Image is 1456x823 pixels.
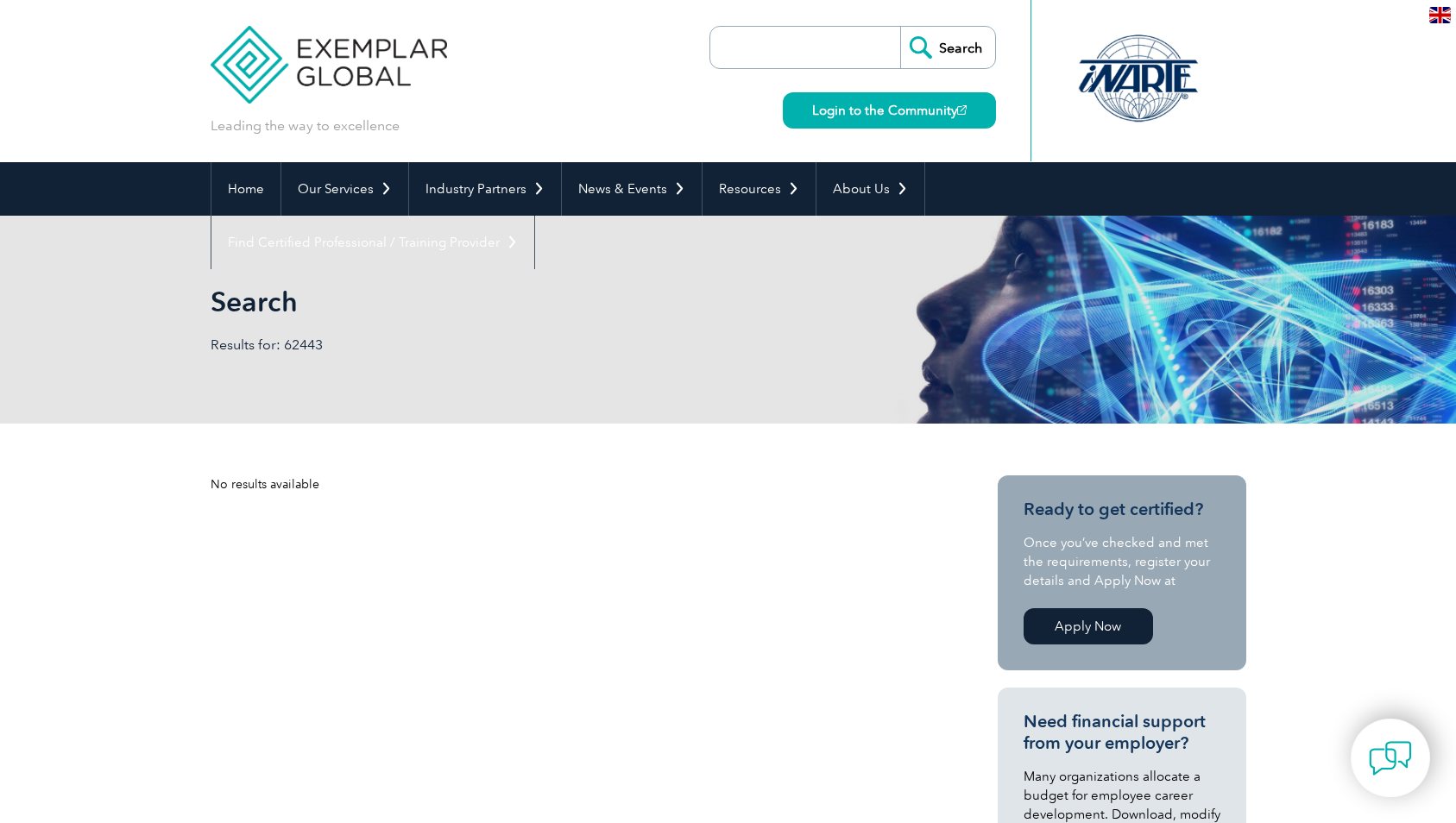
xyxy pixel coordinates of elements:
img: contact-chat.png [1369,737,1412,780]
h3: Need financial support from your employer? [1024,711,1220,754]
h1: Search [211,285,873,318]
p: Leading the way to excellence [211,116,400,135]
img: open_square.png [957,105,967,115]
p: Once you’ve checked and met the requirements, register your details and Apply Now at [1024,533,1220,590]
div: No results available [211,475,936,493]
a: News & Events [562,162,702,216]
a: Find Certified Professional / Training Provider [211,216,534,269]
a: Login to the Community [783,92,996,129]
h3: Ready to get certified? [1024,499,1220,520]
a: Home [211,162,280,216]
a: About Us [816,162,924,216]
a: Our Services [281,162,408,216]
a: Apply Now [1024,608,1153,644]
p: Results for: 62443 [211,336,728,355]
input: Search [900,27,995,68]
a: Industry Partners [409,162,561,216]
img: en [1429,7,1451,23]
a: Resources [703,162,816,216]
